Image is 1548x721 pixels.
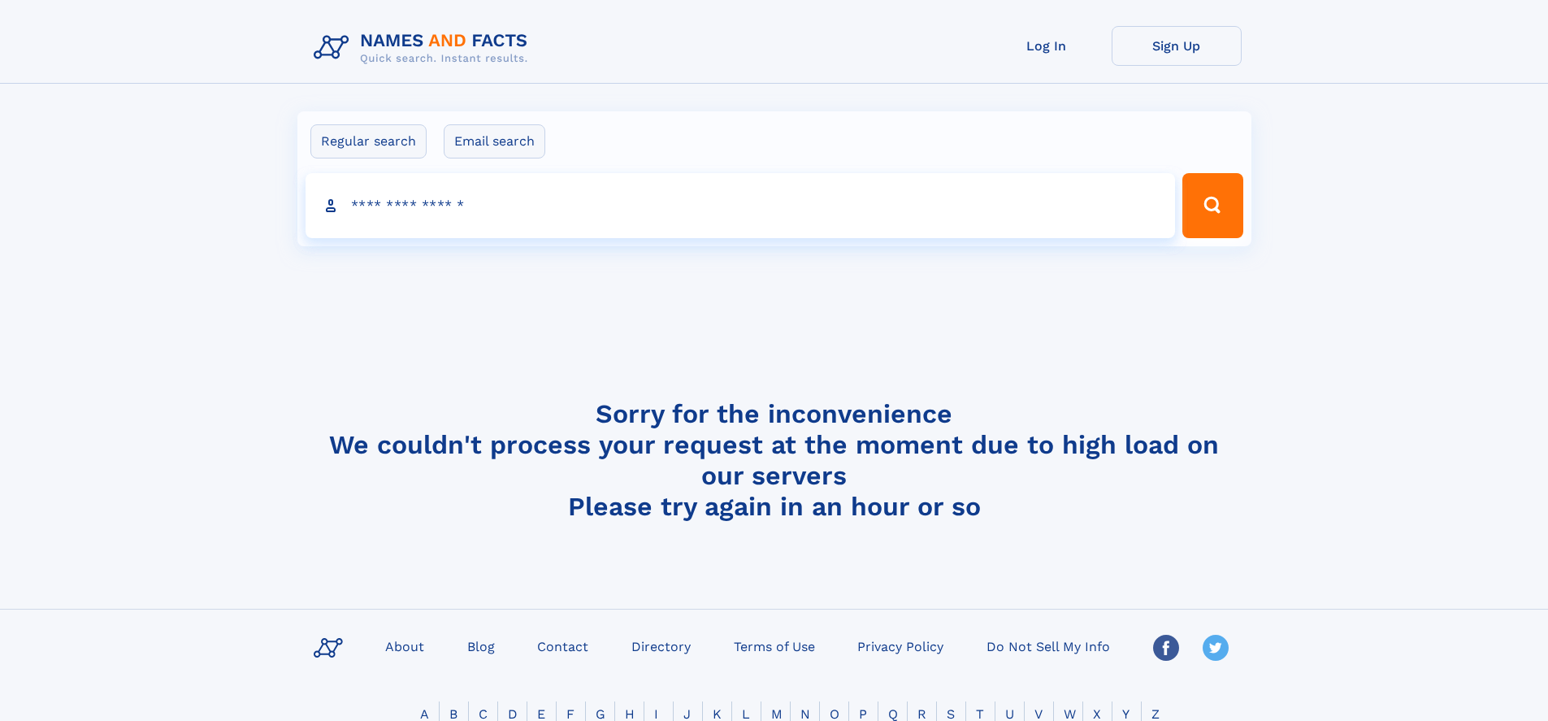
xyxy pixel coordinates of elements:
label: Regular search [310,124,427,159]
a: Contact [531,634,595,658]
a: Log In [982,26,1112,66]
a: Privacy Policy [851,634,950,658]
img: Facebook [1153,635,1179,661]
a: Terms of Use [727,634,822,658]
a: About [379,634,431,658]
a: Do Not Sell My Info [980,634,1117,658]
input: search input [306,173,1176,238]
img: Logo Names and Facts [307,26,541,70]
a: Directory [625,634,697,658]
a: Blog [461,634,501,658]
label: Email search [444,124,545,159]
a: Sign Up [1112,26,1242,66]
button: Search Button [1182,173,1242,238]
img: Twitter [1203,635,1229,661]
h4: Sorry for the inconvenience We couldn't process your request at the moment due to high load on ou... [307,398,1242,522]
